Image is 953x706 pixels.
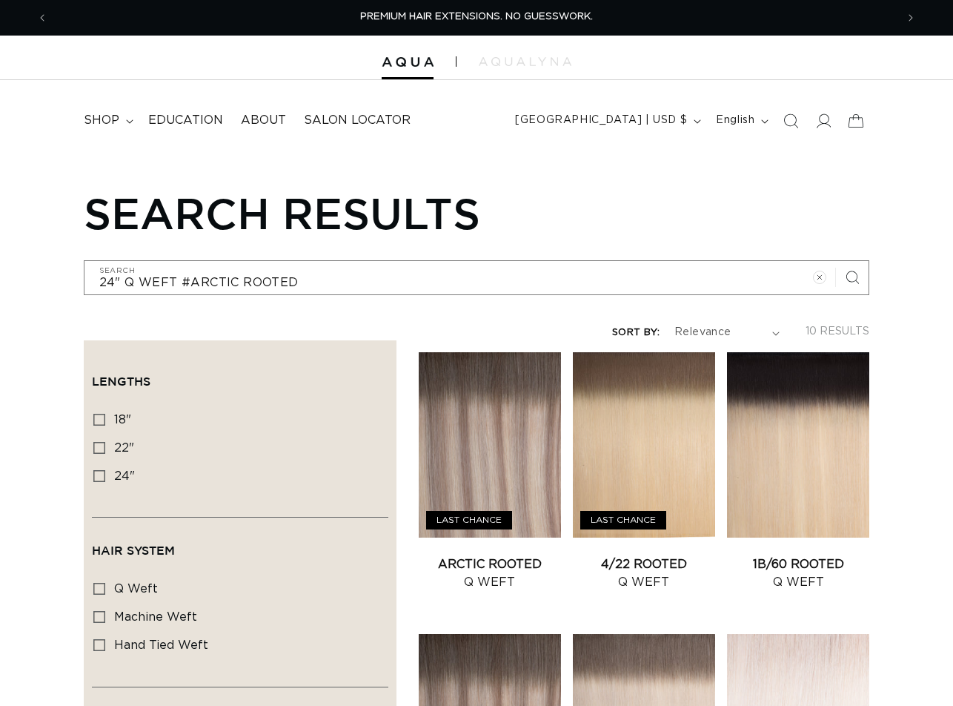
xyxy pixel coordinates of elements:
summary: Hair System (0 selected) [92,518,388,571]
span: 10 results [806,326,869,337]
span: [GEOGRAPHIC_DATA] | USD $ [515,113,687,128]
a: Salon Locator [295,104,419,137]
a: Arctic Rooted Q Weft [419,555,561,591]
span: 18" [114,414,131,426]
img: Aqua Hair Extensions [382,57,434,67]
a: 1B/60 Rooted Q Weft [727,555,869,591]
span: 24" [114,470,135,482]
span: Education [148,113,223,128]
span: English [716,113,754,128]
summary: Lengths (0 selected) [92,349,388,402]
label: Sort by: [612,328,660,337]
summary: Search [774,105,807,137]
span: PREMIUM HAIR EXTENSIONS. NO GUESSWORK. [360,12,593,22]
h1: Search results [84,188,870,238]
button: Clear search term [803,261,836,294]
a: 4/22 Rooted Q Weft [573,555,715,591]
input: Search [84,261,869,294]
span: hand tied weft [114,639,208,651]
button: [GEOGRAPHIC_DATA] | USD $ [506,107,707,135]
span: machine weft [114,611,197,623]
button: English [707,107,774,135]
img: aqualyna.com [479,57,571,66]
span: shop [84,113,119,128]
span: About [241,113,286,128]
summary: shop [75,104,139,137]
button: Next announcement [894,4,927,32]
span: 22" [114,442,134,454]
a: Education [139,104,232,137]
button: Search [836,261,869,294]
button: Previous announcement [26,4,59,32]
span: q weft [114,583,158,595]
span: Hair System [92,544,175,557]
span: Salon Locator [304,113,411,128]
span: Lengths [92,375,150,388]
a: About [232,104,295,137]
